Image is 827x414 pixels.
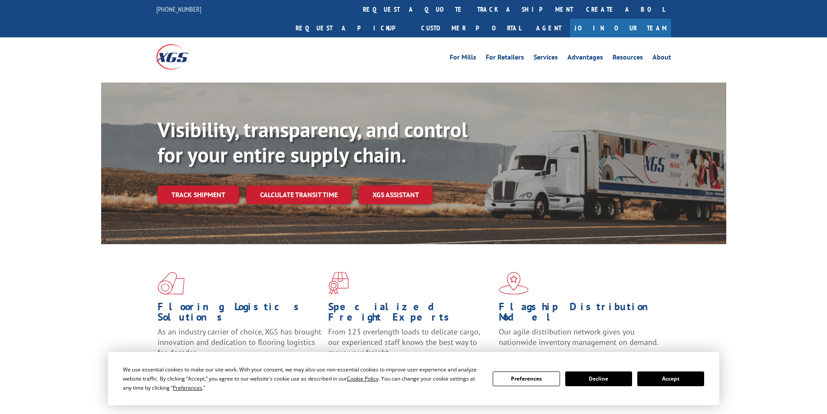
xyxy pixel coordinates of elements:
a: Customer Portal [415,19,527,37]
a: Join Our Team [570,19,671,37]
b: Visibility, transparency, and control for your entire supply chain. [158,116,468,168]
h1: Flagship Distribution Model [499,301,663,327]
div: Cookie Consent Prompt [108,352,719,405]
a: Calculate transit time [246,185,352,204]
a: For Mills [450,54,476,63]
a: Services [534,54,558,63]
p: From 123 overlength loads to delicate cargo, our experienced staff knows the best way to move you... [328,327,492,365]
button: Preferences [493,371,560,386]
button: Decline [565,371,632,386]
h1: Specialized Freight Experts [328,301,492,327]
a: Resources [613,54,643,63]
img: xgs-icon-flagship-distribution-model-red [499,272,529,295]
a: XGS ASSISTANT [359,185,433,204]
a: Advantages [567,54,603,63]
span: As an industry carrier of choice, XGS has brought innovation and dedication to flooring logistics... [158,327,321,358]
span: Cookie Policy [347,375,379,382]
h1: Flooring Logistics Solutions [158,301,322,327]
div: We use essential cookies to make our site work. With your consent, we may also use non-essential ... [123,365,482,392]
img: xgs-icon-focused-on-flooring-red [328,272,349,295]
span: Our agile distribution network gives you nationwide inventory management on demand. [499,327,659,347]
img: xgs-icon-total-supply-chain-intelligence-red [158,272,185,295]
button: Accept [637,371,704,386]
a: Track shipment [158,185,239,204]
a: About [652,54,671,63]
a: Request a pickup [289,19,415,37]
a: Agent [527,19,570,37]
a: [PHONE_NUMBER] [156,5,201,13]
a: For Retailers [486,54,524,63]
span: Preferences [173,384,202,391]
